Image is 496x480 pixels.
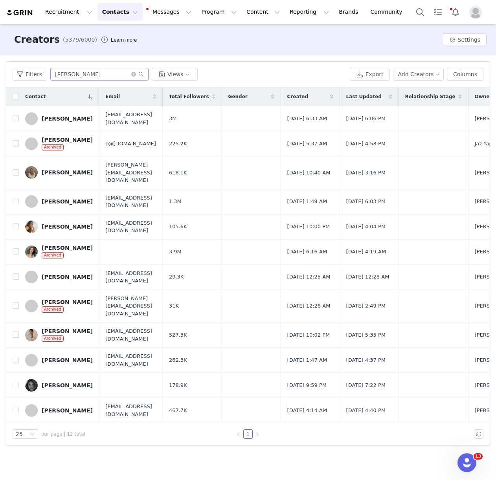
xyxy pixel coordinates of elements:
span: 527.3K [169,331,187,339]
div: [PERSON_NAME] [42,382,93,388]
button: Export [350,68,390,81]
span: [EMAIL_ADDRESS][DOMAIN_NAME] [105,352,156,368]
span: 3M [169,115,177,123]
div: [PERSON_NAME] [42,299,93,305]
i: icon: search [138,71,144,77]
span: [EMAIL_ADDRESS][DOMAIN_NAME] [105,269,156,285]
img: ac83a6d9-ae03-44de-854f-40506d4630f7.jpg [25,220,38,233]
a: Brands [334,3,365,21]
i: icon: right [255,432,260,437]
i: icon: left [236,432,241,437]
div: Tooltip anchor [109,36,138,44]
span: Total Followers [169,93,209,100]
a: [PERSON_NAME] [25,379,93,392]
iframe: Intercom live chat [457,453,476,472]
button: Program [197,3,241,21]
button: Add Creators [393,68,444,81]
span: [DATE] 12:28 AM [346,273,389,281]
span: [DATE] 12:28 AM [287,302,331,310]
a: [PERSON_NAME] [25,195,93,208]
span: [DATE] 4:19 AM [346,248,386,256]
span: [EMAIL_ADDRESS][DOMAIN_NAME] [105,194,156,209]
span: [DATE] 6:16 AM [287,248,327,256]
span: [DATE] 7:22 PM [346,381,386,389]
a: 1 [244,430,252,438]
span: 262.3K [169,356,187,364]
span: 618.1K [169,169,187,177]
a: [PERSON_NAME] [25,166,93,179]
span: [DATE] 6:33 AM [287,115,327,123]
span: 105.6K [169,223,187,231]
span: [DATE] 5:37 AM [287,140,327,148]
span: 31K [169,302,179,310]
img: df444f4a-2f58-4a8d-b41e-8395c8f085d3.jpg [25,166,38,179]
div: [PERSON_NAME] [42,198,93,205]
input: Search... [50,68,149,81]
span: c@[DOMAIN_NAME] [105,140,156,148]
a: [PERSON_NAME] [25,404,93,417]
li: Previous Page [234,429,243,439]
span: per page | 12 total [41,431,85,438]
span: [DATE] 6:06 PM [346,115,386,123]
div: [PERSON_NAME] [42,169,93,176]
span: [DATE] 4:40 PM [346,407,386,414]
span: Contact [25,93,46,100]
span: 29.3K [169,273,184,281]
span: Archived [42,335,64,342]
span: Last Updated [346,93,382,100]
span: Email [105,93,120,100]
span: Created [287,93,308,100]
div: [PERSON_NAME] [42,115,93,122]
a: [PERSON_NAME] [25,112,93,125]
div: [PERSON_NAME] [42,274,93,280]
span: [DATE] 12:25 AM [287,273,331,281]
li: 1 [243,429,253,439]
a: [PERSON_NAME]Archived [25,299,93,313]
span: [EMAIL_ADDRESS][DOMAIN_NAME] [105,403,156,418]
a: [PERSON_NAME] [25,271,93,283]
button: Views [152,68,198,81]
div: 25 [16,430,23,438]
div: [PERSON_NAME] [42,224,93,230]
span: 467.7K [169,407,187,414]
span: [DATE] 4:58 PM [346,140,386,148]
span: (5379/6000) [63,36,97,44]
button: Recruitment [40,3,97,21]
span: [PERSON_NAME][EMAIL_ADDRESS][DOMAIN_NAME] [105,295,156,318]
button: Notifications [447,3,464,21]
div: [PERSON_NAME] [42,245,93,251]
div: [PERSON_NAME] [42,137,93,143]
span: [PERSON_NAME][EMAIL_ADDRESS][DOMAIN_NAME] [105,161,156,184]
div: [PERSON_NAME] [42,357,93,363]
div: [PERSON_NAME] [42,407,93,414]
a: [PERSON_NAME] [25,220,93,233]
span: [DATE] 10:00 PM [287,223,330,231]
span: [DATE] 9:59 PM [287,381,327,389]
span: [DATE] 6:03 PM [346,198,386,205]
a: [PERSON_NAME]Archived [25,245,93,259]
span: [EMAIL_ADDRESS][DOMAIN_NAME] [105,111,156,126]
button: Settings [443,33,487,46]
span: Archived [42,252,64,258]
h3: Creators [14,33,60,47]
button: Columns [447,68,483,81]
button: Messages [143,3,196,21]
span: Relationship Stage [405,93,456,100]
span: 225.2K [169,140,187,148]
img: 47e1c64b-bd4e-4b78-b6f4-7940f3ae506e.jpg [25,329,38,341]
img: 61e4d246-34b2-4aae-92d1-55cffb50d054.jpg [25,245,38,258]
span: Owner [475,93,492,100]
img: f407d629-5a52-4501-b5e8-65fc0224e126.jpg [25,379,38,392]
span: 178.9K [169,381,187,389]
span: [DATE] 1:49 AM [287,198,327,205]
button: Filters [13,68,47,81]
li: Next Page [253,429,262,439]
span: [DATE] 10:40 AM [287,169,331,177]
a: grin logo [6,9,34,16]
span: Gender [228,93,248,100]
span: [DATE] 3:16 PM [346,169,386,177]
button: Search [411,3,429,21]
button: Contacts [97,3,143,21]
span: [DATE] 10:02 PM [287,331,330,339]
span: [EMAIL_ADDRESS][DOMAIN_NAME] [105,327,156,343]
